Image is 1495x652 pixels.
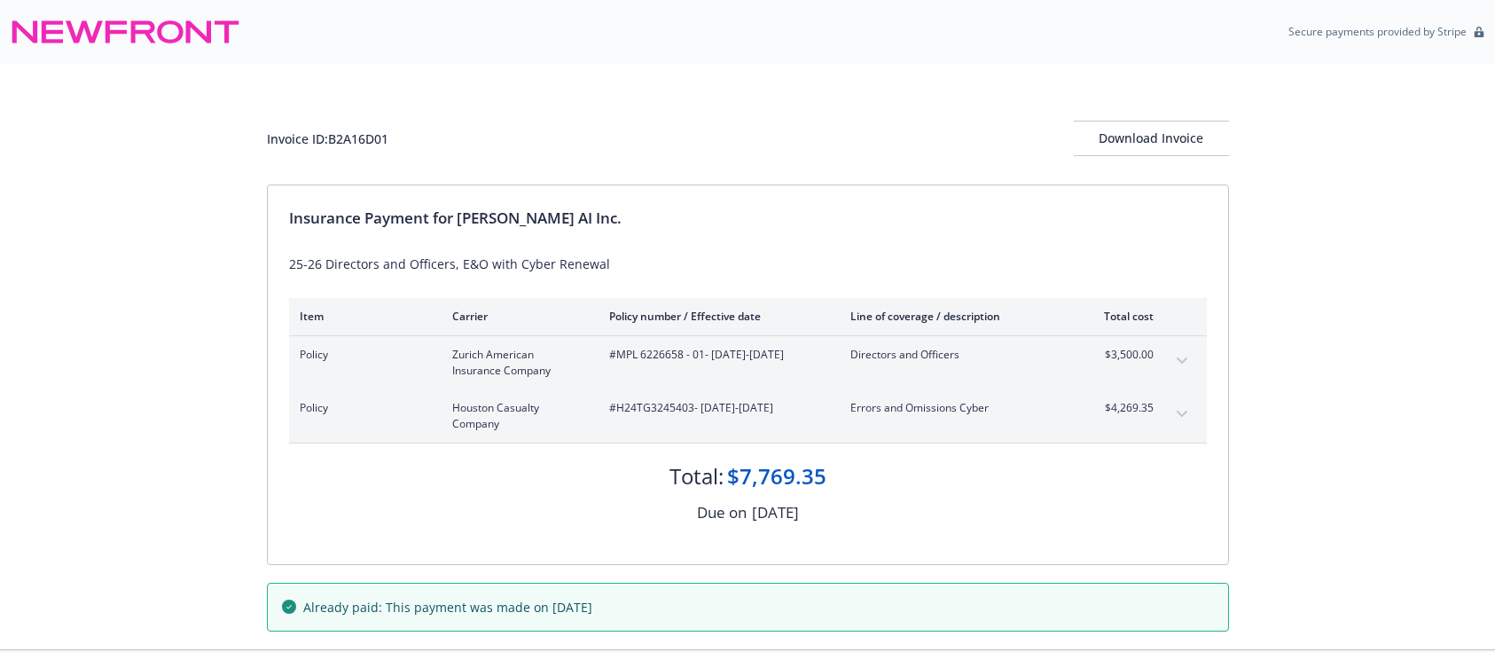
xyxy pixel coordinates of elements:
span: Directors and Officers [850,347,1059,363]
div: Total cost [1087,309,1154,324]
div: 25-26 Directors and Officers, E&O with Cyber Renewal [289,255,1207,273]
span: #H24TG3245403 - [DATE]-[DATE] [609,400,822,416]
span: Already paid: This payment was made on [DATE] [303,598,592,617]
div: Due on [697,501,747,524]
p: Secure payments provided by Stripe [1288,24,1467,39]
button: expand content [1168,400,1196,428]
div: Insurance Payment for [PERSON_NAME] AI Inc. [289,207,1207,230]
div: PolicyHouston Casualty Company#H24TG3245403- [DATE]-[DATE]Errors and Omissions Cyber$4,269.35expa... [289,389,1207,443]
span: Houston Casualty Company [452,400,581,432]
span: Zurich American Insurance Company [452,347,581,379]
span: Policy [300,400,424,416]
span: Errors and Omissions Cyber [850,400,1059,416]
div: Download Invoice [1074,122,1229,155]
span: $3,500.00 [1087,347,1154,363]
div: Policy number / Effective date [609,309,822,324]
span: Policy [300,347,424,363]
button: expand content [1168,347,1196,375]
button: Download Invoice [1074,121,1229,156]
div: Line of coverage / description [850,309,1059,324]
div: Invoice ID: B2A16D01 [267,130,388,148]
span: $4,269.35 [1087,400,1154,416]
div: Item [300,309,424,324]
div: Carrier [452,309,581,324]
div: Total: [669,461,724,491]
div: $7,769.35 [727,461,826,491]
span: #MPL 6226658 - 01 - [DATE]-[DATE] [609,347,822,363]
div: [DATE] [752,501,799,524]
div: PolicyZurich American Insurance Company#MPL 6226658 - 01- [DATE]-[DATE]Directors and Officers$3,5... [289,336,1207,389]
